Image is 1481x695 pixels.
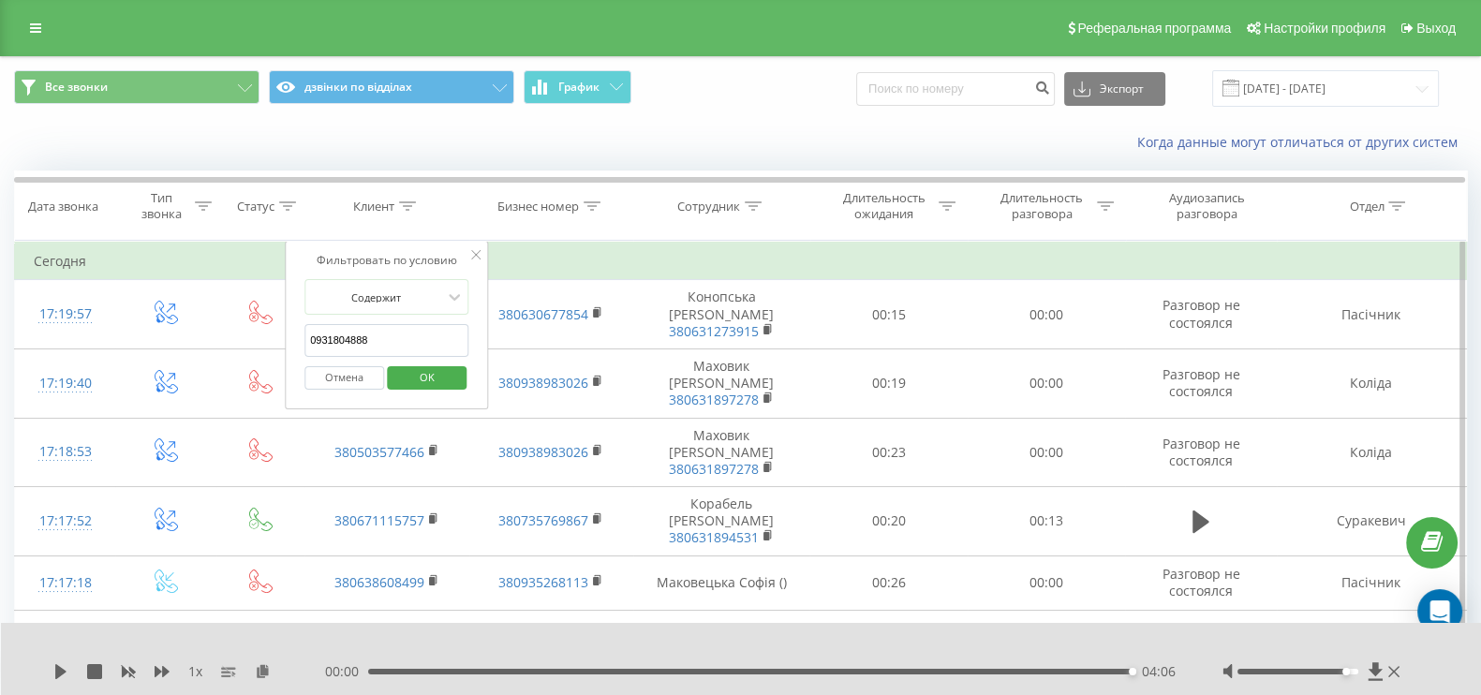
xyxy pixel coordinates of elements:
div: 17:17:18 [34,565,96,601]
button: Отмена [304,366,384,390]
a: 380631273915 [669,322,759,340]
td: 00:00 [968,555,1125,610]
div: Бизнес номер [497,199,579,214]
a: 380638608499 [334,573,424,591]
div: Accessibility label [1129,668,1136,675]
a: 380671115757 [334,511,424,529]
td: Коліда [1277,348,1466,418]
td: 00:00 [968,418,1125,487]
td: Маховик [PERSON_NAME] [633,418,810,487]
td: Купцов Данило [633,610,810,664]
td: 00:20 [809,487,967,556]
span: Разговор не состоялся [1162,565,1239,599]
td: Корабель [PERSON_NAME] [633,487,810,556]
span: Все звонки [45,80,108,95]
div: Фильтровать по условию [304,251,469,270]
a: 380631894531 [669,528,759,546]
button: Все звонки [14,70,259,104]
td: 00:13 [968,487,1125,556]
div: Тип звонка [132,190,190,222]
td: Пасічник [1277,280,1466,349]
td: 00:23 [809,418,967,487]
span: Разговор не состоялся [1162,296,1239,331]
button: График [524,70,631,104]
button: OK [387,366,467,390]
span: Реферальная программа [1077,21,1231,36]
a: 380935268113 [498,573,588,591]
a: 380630677854 [498,305,588,323]
td: 00:19 [809,348,967,418]
div: Аудиозапись разговора [1147,190,1268,222]
td: Маховик [PERSON_NAME] [633,348,810,418]
span: 1 x [188,662,202,681]
span: График [558,81,600,94]
span: Настройки профиля [1264,21,1385,36]
span: Разговор не состоялся [1162,365,1239,400]
td: 00:00 [968,280,1125,349]
div: Клиент [353,199,394,214]
a: 380938983026 [498,374,588,392]
span: 00:00 [325,662,368,681]
td: Суракевич [1277,487,1466,556]
td: Коліда [1277,610,1466,664]
button: дзвінки по відділах [269,70,514,104]
span: OK [400,362,452,392]
div: 17:17:52 [34,503,96,540]
a: 380938983026 [498,443,588,461]
div: Длительность ожидания [834,190,934,222]
td: 00:15 [809,280,967,349]
td: 00:00 [968,348,1125,418]
div: Open Intercom Messenger [1417,589,1462,634]
div: Дата звонка [28,199,98,214]
div: 17:19:40 [34,365,96,402]
div: Отдел [1349,199,1384,214]
span: 04:06 [1142,662,1176,681]
div: 17:16:42 [34,619,96,656]
button: Экспорт [1064,72,1165,106]
a: 380631897278 [669,460,759,478]
input: Введите значение [304,324,469,357]
div: Accessibility label [1342,668,1350,675]
td: Маковецька Софія () [633,555,810,610]
td: Сегодня [15,243,1467,280]
td: 00:23 [968,610,1125,664]
input: Поиск по номеру [856,72,1055,106]
div: 17:18:53 [34,434,96,470]
span: Разговор не состоялся [1162,435,1239,469]
div: Статус [237,199,274,214]
a: Когда данные могут отличаться от других систем [1137,133,1467,151]
div: Сотрудник [677,199,740,214]
a: 380631897278 [669,391,759,408]
span: Выход [1416,21,1456,36]
div: 17:19:57 [34,296,96,333]
td: 00:26 [809,555,967,610]
td: Коліда [1277,418,1466,487]
td: 00:13 [809,610,967,664]
a: 380735769867 [498,511,588,529]
td: Конопська [PERSON_NAME] [633,280,810,349]
div: Длительность разговора [992,190,1092,222]
a: 380503577466 [334,443,424,461]
td: Пасічник [1277,555,1466,610]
